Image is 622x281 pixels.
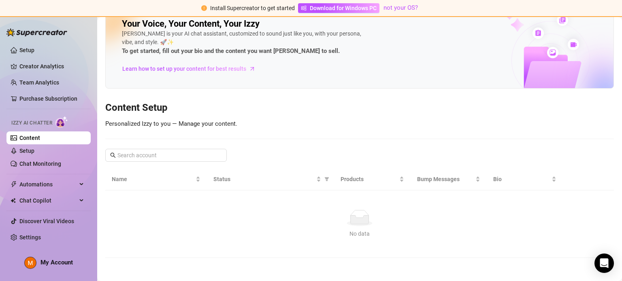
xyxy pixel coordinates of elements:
[594,254,614,273] div: Open Intercom Messenger
[19,178,77,191] span: Automations
[122,18,260,30] h2: Your Voice, Your Content, Your Izzy
[411,168,487,190] th: Bump Messages
[19,135,40,141] a: Content
[213,175,315,184] span: Status
[40,259,73,266] span: My Account
[301,5,307,11] span: windows
[417,175,474,184] span: Bump Messages
[19,194,77,207] span: Chat Copilot
[19,95,77,102] a: Purchase Subscription
[210,5,295,11] span: Install Supercreator to get started
[298,3,379,13] a: Download for Windows PC
[19,161,61,167] a: Chat Monitoring
[324,177,329,182] span: filter
[383,4,418,11] a: not your OS?
[11,181,17,188] span: thunderbolt
[19,79,59,86] a: Team Analytics
[334,168,410,190] th: Products
[19,234,41,241] a: Settings
[207,168,334,190] th: Status
[11,198,16,203] img: Chat Copilot
[117,151,215,160] input: Search account
[105,101,614,114] h3: Content Setup
[122,62,262,75] a: Learn how to set up your content for best results
[110,152,116,158] span: search
[122,47,340,55] strong: To get started, fill out your bio and the content you want [PERSON_NAME] to sell.
[122,64,246,73] span: Learn how to set up your content for best results
[493,175,550,184] span: Bio
[19,218,74,224] a: Discover Viral Videos
[201,5,207,11] span: exclamation-circle
[6,28,67,36] img: logo-BBDzfeDw.svg
[122,30,365,56] div: [PERSON_NAME] is your AI chat assistant, customized to sound just like you, with your persona, vi...
[248,65,256,73] span: arrow-right
[487,168,563,190] th: Bio
[55,116,68,128] img: AI Chatter
[323,173,331,185] span: filter
[112,175,194,184] span: Name
[488,6,613,88] img: ai-chatter-content-library-cLFOSyPT.png
[115,229,604,238] div: No data
[105,120,237,127] span: Personalized Izzy to you — Manage your content.
[19,148,34,154] a: Setup
[19,60,84,73] a: Creator Analytics
[105,168,207,190] th: Name
[11,119,52,127] span: Izzy AI Chatter
[19,47,34,53] a: Setup
[310,4,377,13] span: Download for Windows PC
[341,175,397,184] span: Products
[25,257,36,268] img: ACg8ocLaDG0KqEOvI1Z8m_80ilGBA-X8OHTYb_YKrsnPBvUc9q5ehw=s96-c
